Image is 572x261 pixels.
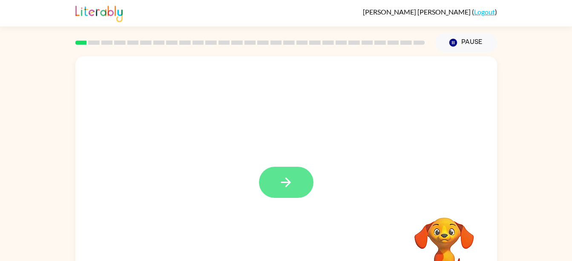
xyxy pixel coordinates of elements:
a: Logout [474,8,495,16]
img: Literably [75,3,123,22]
button: Pause [435,33,497,52]
div: ( ) [363,8,497,16]
span: [PERSON_NAME] [PERSON_NAME] [363,8,472,16]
